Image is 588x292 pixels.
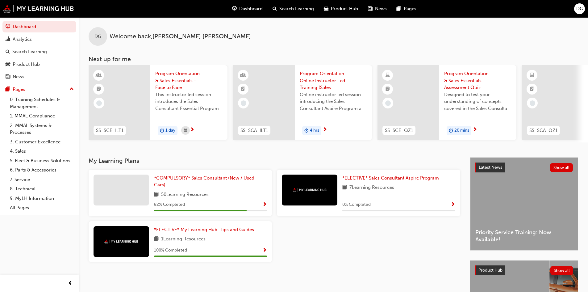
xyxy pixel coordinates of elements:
a: Product Hub [2,59,76,70]
a: Search Learning [2,46,76,57]
a: news-iconNews [363,2,392,15]
span: This instructor led session introduces the Sales Consultant Essential Program and outlines what y... [155,91,223,112]
span: prev-icon [68,280,73,287]
a: 6. Parts & Accessories [7,165,76,175]
a: All Pages [7,203,76,213]
span: book-icon [342,184,347,192]
span: 100 % Completed [154,247,187,254]
span: Product Hub [331,5,358,12]
span: 50 Learning Resources [161,191,209,199]
span: learningRecordVerb_NONE-icon [241,100,246,106]
div: Analytics [13,36,32,43]
button: Pages [2,84,76,95]
button: Show all [550,266,573,275]
a: car-iconProduct Hub [319,2,363,15]
span: up-icon [69,85,74,93]
a: *ELECTIVE* My Learning Hub: Tips and Guides [154,226,256,233]
button: Show all [550,163,573,172]
span: Online instructor led session introducing the Sales Consultant Aspire Program and outlining what ... [300,91,367,112]
div: Product Hub [13,61,40,68]
span: book-icon [154,191,159,199]
a: 5. Fleet & Business Solutions [7,156,76,166]
a: Product HubShow all [475,265,573,275]
span: pages-icon [397,5,401,13]
span: Show Progress [451,202,455,208]
span: News [375,5,387,12]
button: Show Progress [451,201,455,209]
a: 8. Technical [7,184,76,194]
a: guage-iconDashboard [227,2,268,15]
span: booktick-icon [386,85,390,93]
span: car-icon [324,5,328,13]
span: SS_SCA_ILT1 [240,127,268,134]
span: Designed to test your understanding of concepts covered in the Sales Consultant Essential Program... [444,91,511,112]
span: 20 mins [454,127,469,134]
button: DG [574,3,585,14]
span: SS_SCE_QZ1 [385,127,413,134]
span: next-icon [190,127,194,133]
span: learningResourceType_ELEARNING-icon [386,71,390,79]
span: learningResourceType_INSTRUCTOR_LED-icon [97,71,101,79]
span: Program Orientation: Online Instructor Led Training (Sales Consultant Aspire Program) [300,70,367,91]
span: duration-icon [449,127,453,135]
span: Search Learning [279,5,314,12]
span: *COMPULSORY* Sales Consultant (New / Used Cars) [154,175,254,188]
span: news-icon [6,74,10,80]
span: Show Progress [262,202,267,208]
span: 7 Learning Resources [349,184,394,192]
span: Program Orientation & Sales Essentials - Face to Face Instructor Led Training (Sales Consultant E... [155,70,223,91]
span: *ELECTIVE* Sales Consultant Aspire Program [342,175,439,181]
a: Analytics [2,34,76,45]
span: Program Orientation & Sales Essentials: Assessment Quiz (Sales Consultant Essential Program) [444,70,511,91]
span: SS_SCE_ILT1 [96,127,123,134]
a: 4. Sales [7,146,76,156]
h3: Next up for me [79,56,588,63]
a: News [2,71,76,83]
img: mmal [3,5,74,13]
a: pages-iconPages [392,2,421,15]
span: Welcome back , [PERSON_NAME] [PERSON_NAME] [110,33,251,40]
a: *COMPULSORY* Sales Consultant (New / Used Cars) [154,175,267,188]
span: duration-icon [160,127,164,135]
span: 82 % Completed [154,201,185,208]
span: next-icon [323,127,327,133]
span: booktick-icon [241,85,245,93]
span: Pages [404,5,416,12]
a: *ELECTIVE* Sales Consultant Aspire Program [342,175,441,182]
a: SS_SCE_QZ1Program Orientation & Sales Essentials: Assessment Quiz (Sales Consultant Essential Pro... [377,65,516,140]
span: Show Progress [262,248,267,253]
img: mmal [104,239,138,243]
a: Latest NewsShow allPriority Service Training: Now Available! [470,157,578,251]
div: Pages [13,86,25,93]
a: 7. Service [7,175,76,184]
span: learningRecordVerb_NONE-icon [530,100,535,106]
img: mmal [293,188,327,192]
span: DG [576,5,583,12]
a: 9. MyLH Information [7,194,76,203]
div: Search Learning [12,48,47,55]
span: guage-icon [6,24,10,30]
a: 0. Training Schedules & Management [7,95,76,111]
a: 1. MMAL Compliance [7,111,76,121]
a: 2. MMAL Systems & Processes [7,121,76,137]
span: 1 day [165,127,175,134]
a: 3. Customer Excellence [7,137,76,147]
span: learningRecordVerb_NONE-icon [96,100,102,106]
span: Dashboard [239,5,263,12]
span: Priority Service Training: Now Available! [475,229,573,243]
span: book-icon [154,235,159,243]
button: Show Progress [262,201,267,209]
span: pages-icon [6,87,10,92]
span: learningResourceType_ELEARNING-icon [530,71,534,79]
span: booktick-icon [530,85,534,93]
span: *ELECTIVE* My Learning Hub: Tips and Guides [154,227,254,232]
button: Show Progress [262,247,267,254]
span: calendar-icon [184,127,187,134]
button: DashboardAnalyticsSearch LearningProduct HubNews [2,20,76,84]
span: news-icon [368,5,373,13]
span: guage-icon [232,5,237,13]
div: News [13,73,24,80]
span: chart-icon [6,37,10,42]
a: Latest NewsShow all [475,163,573,172]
